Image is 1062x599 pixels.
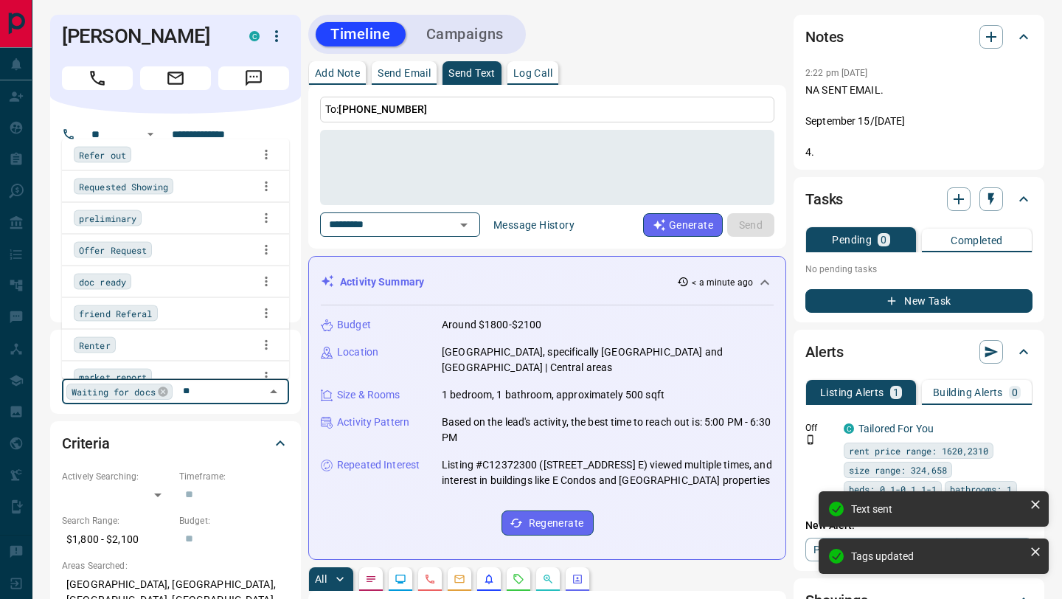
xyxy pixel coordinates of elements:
[454,215,474,235] button: Open
[365,573,377,585] svg: Notes
[179,470,289,483] p: Timeframe:
[142,125,159,143] button: Open
[805,25,844,49] h2: Notes
[513,68,552,78] p: Log Call
[448,68,496,78] p: Send Text
[643,213,723,237] button: Generate
[378,68,431,78] p: Send Email
[881,235,886,245] p: 0
[79,243,147,257] span: Offer Request
[805,68,868,78] p: 2:22 pm [DATE]
[316,22,406,46] button: Timeline
[79,148,126,162] span: Refer out
[805,187,843,211] h2: Tasks
[72,384,156,399] span: Waiting for docs
[483,573,495,585] svg: Listing Alerts
[502,510,594,536] button: Regenerate
[62,559,289,572] p: Areas Searched:
[140,66,211,90] span: Email
[339,103,427,115] span: [PHONE_NUMBER]
[315,574,327,584] p: All
[179,514,289,527] p: Budget:
[805,434,816,445] svg: Push Notification Only
[249,31,260,41] div: condos.ca
[851,550,1024,562] div: Tags updated
[849,482,937,496] span: beds: 0.1-0.1,1-1
[79,306,153,321] span: friend Referal
[442,344,774,375] p: [GEOGRAPHIC_DATA], specifically [GEOGRAPHIC_DATA] and [GEOGRAPHIC_DATA] | Central areas
[62,426,289,461] div: Criteria
[337,344,378,360] p: Location
[820,387,884,398] p: Listing Alerts
[62,24,227,48] h1: [PERSON_NAME]
[805,421,835,434] p: Off
[933,387,1003,398] p: Building Alerts
[66,384,173,400] div: Waiting for docs
[62,432,110,455] h2: Criteria
[950,482,1012,496] span: bathrooms: 1
[805,83,1032,160] p: NA SENT EMAIL. September 15/[DATE] 4.
[442,457,774,488] p: Listing #C12372300 ([STREET_ADDRESS] E) viewed multiple times, and interest in buildings like E C...
[805,518,1032,533] p: New Alert:
[395,573,406,585] svg: Lead Browsing Activity
[832,235,872,245] p: Pending
[805,258,1032,280] p: No pending tasks
[849,463,947,477] span: size range: 324,658
[849,443,988,458] span: rent price range: 1620,2310
[844,423,854,434] div: condos.ca
[485,213,583,237] button: Message History
[62,514,172,527] p: Search Range:
[805,289,1032,313] button: New Task
[442,317,541,333] p: Around $1800-$2100
[62,66,133,90] span: Call
[454,573,465,585] svg: Emails
[542,573,554,585] svg: Opportunities
[424,573,436,585] svg: Calls
[893,387,899,398] p: 1
[513,573,524,585] svg: Requests
[79,179,168,194] span: Requested Showing
[62,527,172,552] p: $1,800 - $2,100
[442,387,664,403] p: 1 bedroom, 1 bathroom, approximately 500 sqft
[805,334,1032,370] div: Alerts
[263,381,284,402] button: Close
[321,269,774,296] div: Activity Summary< a minute ago
[572,573,583,585] svg: Agent Actions
[79,274,126,289] span: doc ready
[805,19,1032,55] div: Notes
[337,415,409,430] p: Activity Pattern
[218,66,289,90] span: Message
[79,370,147,384] span: market report
[337,317,371,333] p: Budget
[340,274,424,290] p: Activity Summary
[858,423,934,434] a: Tailored For You
[320,97,774,122] p: To:
[412,22,518,46] button: Campaigns
[851,503,1024,515] div: Text sent
[951,235,1003,246] p: Completed
[805,538,881,561] a: Property
[79,211,136,226] span: preliminary
[805,340,844,364] h2: Alerts
[315,68,360,78] p: Add Note
[337,457,420,473] p: Repeated Interest
[805,181,1032,217] div: Tasks
[337,387,400,403] p: Size & Rooms
[1012,387,1018,398] p: 0
[692,276,753,289] p: < a minute ago
[79,338,111,353] span: Renter
[62,470,172,483] p: Actively Searching:
[442,415,774,446] p: Based on the lead's activity, the best time to reach out is: 5:00 PM - 6:30 PM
